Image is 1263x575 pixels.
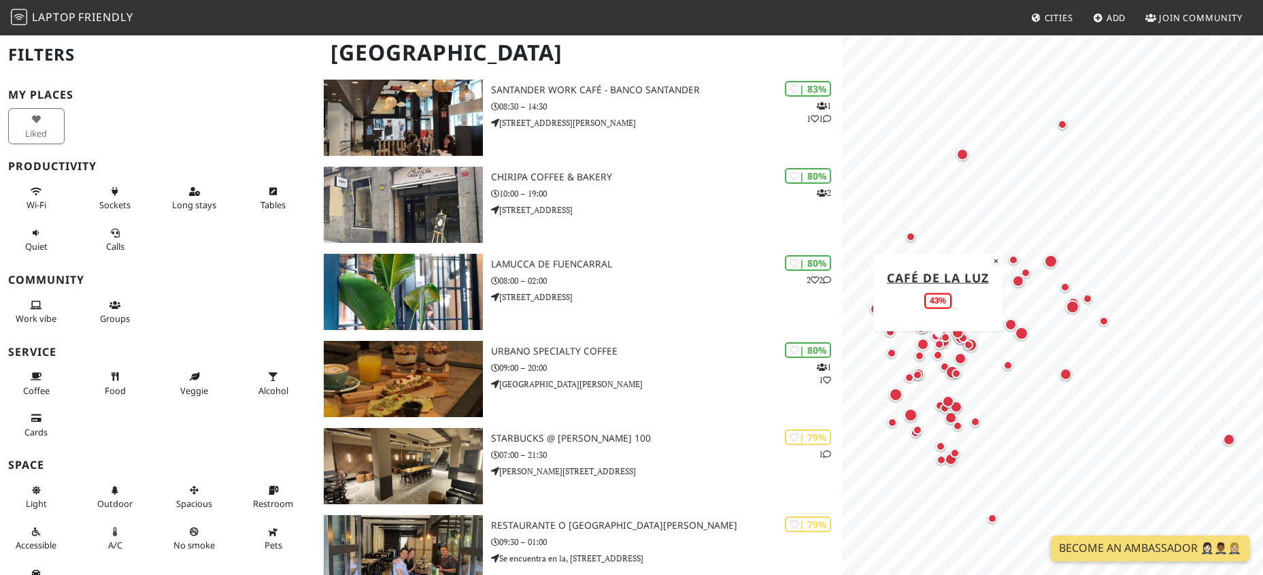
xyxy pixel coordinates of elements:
[785,429,831,445] div: | 79%
[8,222,65,258] button: Quiet
[967,414,983,430] div: Map marker
[27,199,46,211] span: Stable Wi-Fi
[943,363,962,382] div: Map marker
[166,479,222,515] button: Spacious
[8,479,65,515] button: Light
[949,418,966,434] div: Map marker
[491,116,842,129] p: [STREET_ADDRESS][PERSON_NAME]
[491,203,842,216] p: [STREET_ADDRESS]
[1051,536,1249,561] a: Become an Ambassador 🤵🏻‍♀️🤵🏾‍♂️🤵🏼‍♀️
[324,254,483,330] img: Lamucca de Fuencarral
[942,409,960,427] div: Map marker
[11,6,133,30] a: LaptopFriendly LaptopFriendly
[491,291,842,303] p: [STREET_ADDRESS]
[882,324,898,340] div: Map marker
[1088,5,1132,30] a: Add
[245,365,301,401] button: Alcohol
[316,254,842,330] a: Lamucca de Fuencarral | 80% 22 Lamucca de Fuencarral 08:00 – 02:00 [STREET_ADDRESS]
[937,400,953,416] div: Map marker
[807,274,831,286] p: 2 2
[87,479,144,515] button: Outdoor
[99,199,131,211] span: Power sockets
[1063,297,1082,316] div: Map marker
[253,497,293,510] span: Restroom
[932,397,948,414] div: Map marker
[954,146,971,163] div: Map marker
[491,259,842,270] h3: Lamucca de Fuencarral
[903,229,919,245] div: Map marker
[180,384,208,397] span: Veggie
[932,438,949,455] div: Map marker
[949,324,966,342] div: Map marker
[1041,252,1060,271] div: Map marker
[24,426,48,438] span: Credit cards
[942,450,960,468] div: Map marker
[912,318,930,336] div: Map marker
[87,294,144,330] button: Groups
[172,199,216,211] span: Long stays
[8,34,307,76] h2: Filters
[245,479,301,515] button: Restroom
[8,88,307,101] h3: My Places
[324,428,483,504] img: Starbucks @ C. de Serrano 100
[8,459,307,472] h3: Space
[1107,12,1126,24] span: Add
[166,365,222,401] button: Veggie
[87,521,144,557] button: A/C
[901,369,917,386] div: Map marker
[785,81,831,97] div: | 83%
[8,180,65,216] button: Wi-Fi
[909,367,926,383] div: Map marker
[1054,116,1071,133] div: Map marker
[990,253,1003,268] button: Close popup
[491,361,842,374] p: 09:00 – 20:00
[939,393,957,410] div: Map marker
[1012,324,1031,343] div: Map marker
[807,99,831,125] p: 1 1 1
[176,497,212,510] span: Spacious
[245,180,301,216] button: Tables
[1002,316,1020,333] div: Map marker
[961,335,980,355] div: Map marker
[785,168,831,184] div: | 80%
[25,240,48,252] span: Quiet
[97,497,133,510] span: Outdoor area
[491,346,842,357] h3: Urbano Specialty Coffee
[1045,12,1073,24] span: Cities
[491,552,842,565] p: Se encuentra en la, [STREET_ADDRESS]
[16,539,56,551] span: Accessible
[785,516,831,532] div: | 79%
[324,167,483,243] img: Chiripa Coffee & Bakery
[316,80,842,156] a: Santander Work Café - Banco Santander | 83% 111 Santander Work Café - Banco Santander 08:30 – 14:...
[491,84,842,96] h3: Santander Work Café - Banco Santander
[491,274,842,287] p: 08:00 – 02:00
[1064,295,1082,312] div: Map marker
[106,240,124,252] span: Video/audio calls
[886,385,905,404] div: Map marker
[491,433,842,444] h3: Starbucks @ [PERSON_NAME] 100
[491,465,842,478] p: [PERSON_NAME][STREET_ADDRESS]
[23,384,50,397] span: Coffee
[1009,272,1027,290] div: Map marker
[914,335,932,353] div: Map marker
[316,341,842,417] a: Urbano Specialty Coffee | 80% 11 Urbano Specialty Coffee 09:00 – 20:00 [GEOGRAPHIC_DATA][PERSON_N...
[32,10,76,24] span: Laptop
[937,359,953,375] div: Map marker
[819,448,831,461] p: 1
[896,315,913,333] div: Map marker
[491,171,842,183] h3: Chiripa Coffee & Bakery
[867,300,885,318] div: Map marker
[785,255,831,271] div: | 80%
[265,539,282,551] span: Pet friendly
[1026,5,1079,30] a: Cities
[909,365,927,383] div: Map marker
[883,345,900,361] div: Map marker
[11,9,27,25] img: LaptopFriendly
[955,330,971,346] div: Map marker
[324,341,483,417] img: Urbano Specialty Coffee
[931,336,947,352] div: Map marker
[1079,291,1096,307] div: Map marker
[1005,252,1022,268] div: Map marker
[324,80,483,156] img: Santander Work Café - Banco Santander
[491,187,842,200] p: 10:00 – 19:00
